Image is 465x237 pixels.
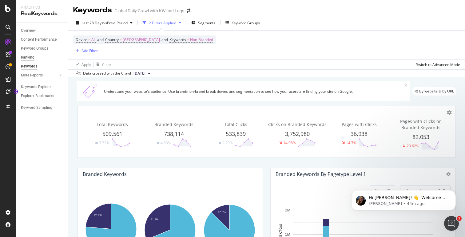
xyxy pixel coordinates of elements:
[21,54,34,61] div: Ranking
[285,232,290,237] text: 1M
[83,171,127,177] div: Branded Keywords
[21,10,63,17] div: RealKeywords
[21,45,64,52] a: Keyword Groups
[187,37,189,42] span: =
[97,37,104,42] span: and
[157,142,159,144] img: Equal
[21,63,64,70] a: Keywords
[285,208,290,212] text: 2M
[140,18,184,28] button: 2 Filters Applied
[444,216,459,231] iframe: Intercom live chat
[169,37,186,42] span: Keywords
[94,59,111,69] button: Clear
[190,35,213,44] span: Non-Branded
[73,18,135,28] button: Last 28 DaysvsPrev. Period
[226,130,246,137] span: 533,839
[21,84,52,90] div: Keywords Explorer
[222,140,233,145] div: 2.29%
[114,8,184,14] div: Global Daily Crawl with KW and Logs
[21,93,64,99] a: Explorer Bookmarks
[412,87,456,96] div: legacy label
[73,59,91,69] button: Apply
[21,45,48,52] div: Keyword Groups
[21,63,37,70] div: Keywords
[91,35,96,44] span: All
[81,20,103,26] span: Last 28 Days
[21,36,57,43] div: Content Performance
[123,35,160,44] span: [GEOGRAPHIC_DATA]
[102,62,111,67] div: Clear
[21,104,64,111] a: Keyword Sampling
[81,48,98,53] div: Add Filter
[154,121,193,127] span: Branded Keywords
[161,37,168,42] span: and
[21,5,63,10] div: Analytics
[161,140,171,145] div: 4.63%
[81,62,91,67] div: Apply
[416,62,460,67] div: Switch to Advanced Mode
[285,130,310,137] span: 3,752,980
[232,20,260,26] div: Keyword Groups
[120,37,122,42] span: =
[21,72,58,79] a: More Reports
[218,210,226,213] text: 12.5%
[149,20,176,26] div: 2 Filters Applied
[407,143,419,149] div: 23.62%
[104,89,404,94] div: Understand your website's audience. Use brand/non-brand break downs and segmentation to see how y...
[21,27,36,34] div: Overview
[105,37,119,42] span: Country
[198,20,215,26] span: Segments
[79,84,101,99] img: Xn5yXbTLC6GvtKIoinKAiP4Hm0QJ922KvQwAAAAASUVORK5CYII=
[131,70,153,77] button: [DATE]
[97,121,128,127] span: Total Keywords
[283,140,296,145] div: 14.98%
[419,89,454,93] span: By website & by URL
[94,213,102,216] text: 23.7%
[21,36,64,43] a: Content Performance
[73,5,112,15] div: Keywords
[151,218,159,221] text: 31.2%
[103,20,128,26] span: vs Prev. Period
[457,216,462,221] span: 1
[21,84,64,90] a: Keywords Explorer
[21,93,54,99] div: Explorer Bookmarks
[76,37,87,42] span: Device
[88,37,90,42] span: =
[189,18,218,28] button: Segments
[102,130,122,137] span: 509,561
[276,171,366,177] div: Branded Keywords By pagetype Level 1
[133,71,145,76] span: 2025 Sep. 14th
[223,18,262,28] button: Keyword Groups
[21,72,43,79] div: More Reports
[268,121,327,127] span: Clicks on Branded Keywords
[187,9,190,13] div: arrow-right-arrow-left
[342,177,465,220] iframe: Intercom notifications message
[346,140,356,145] div: 14.7%
[13,89,18,94] div: Tooltip anchor
[351,130,368,137] span: 36,938
[95,142,98,144] img: Equal
[21,54,64,61] a: Ranking
[342,121,377,127] span: Pages with Clicks
[400,118,442,130] span: Pages with Clicks on Branded Keywords
[164,130,184,137] span: 738,114
[99,140,109,145] div: 3.32%
[219,142,221,144] img: Equal
[21,104,52,111] div: Keyword Sampling
[412,133,429,141] span: 82,053
[83,71,131,76] div: Data crossed with the Crawl
[224,121,247,127] span: Total Clicks
[414,59,460,69] button: Switch to Advanced Mode
[21,27,64,34] a: Overview
[73,47,98,54] button: Add Filter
